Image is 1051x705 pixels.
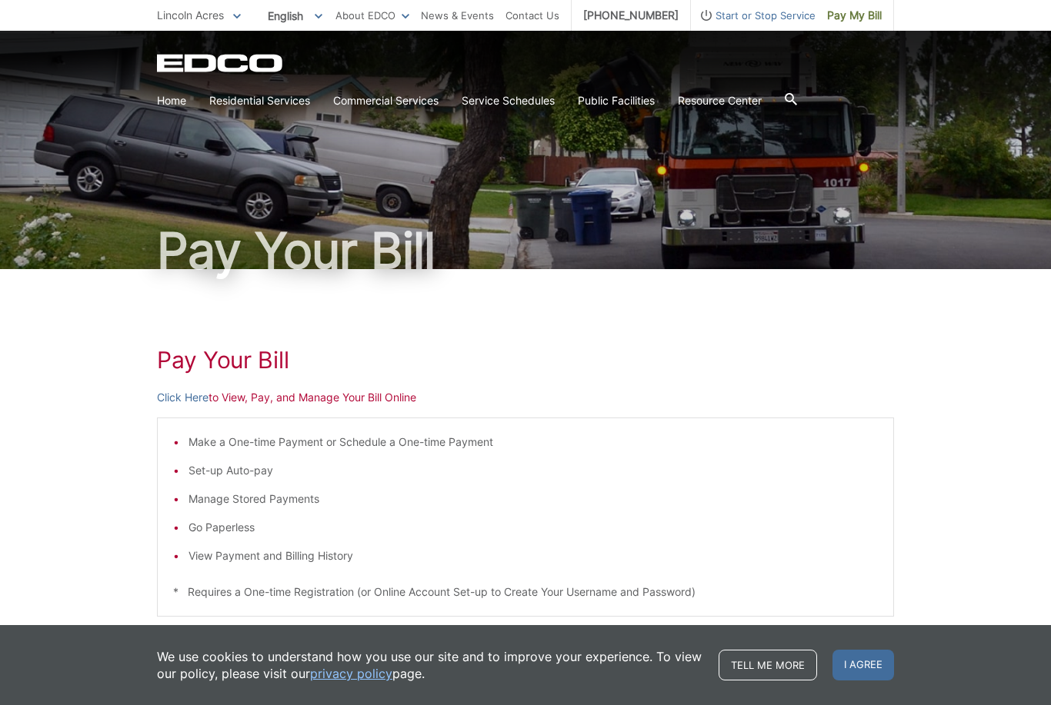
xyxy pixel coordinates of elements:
[335,7,409,24] a: About EDCO
[173,584,878,600] p: * Requires a One-time Registration (or Online Account Set-up to Create Your Username and Password)
[421,7,494,24] a: News & Events
[333,92,439,109] a: Commercial Services
[189,519,878,536] li: Go Paperless
[310,665,392,682] a: privacy policy
[189,547,878,564] li: View Payment and Billing History
[157,346,894,374] h1: Pay Your Bill
[578,92,655,109] a: Public Facilities
[157,389,209,406] a: Click Here
[157,226,894,275] h1: Pay Your Bill
[157,54,285,72] a: EDCD logo. Return to the homepage.
[209,92,310,109] a: Residential Services
[827,7,882,24] span: Pay My Bill
[157,92,186,109] a: Home
[157,648,703,682] p: We use cookies to understand how you use our site and to improve your experience. To view our pol...
[505,7,559,24] a: Contact Us
[719,650,817,680] a: Tell me more
[256,3,334,28] span: English
[157,8,224,22] span: Lincoln Acres
[832,650,894,680] span: I agree
[157,389,894,406] p: to View, Pay, and Manage Your Bill Online
[678,92,762,109] a: Resource Center
[189,462,878,479] li: Set-up Auto-pay
[462,92,555,109] a: Service Schedules
[189,434,878,451] li: Make a One-time Payment or Schedule a One-time Payment
[189,491,878,507] li: Manage Stored Payments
